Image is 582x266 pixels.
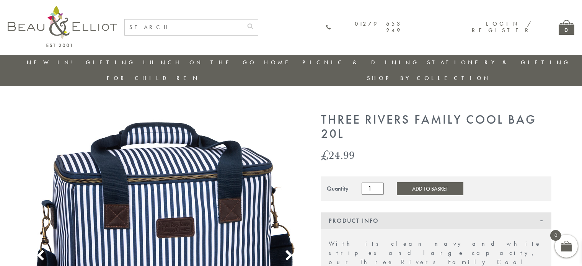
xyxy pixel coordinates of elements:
a: Login / Register [472,20,532,34]
div: Product Info [321,212,551,229]
h1: Three Rivers Family Cool Bag 20L [321,113,551,141]
a: 0 [559,20,574,35]
bdi: 24.99 [321,147,355,163]
a: Stationery & Gifting [427,59,571,66]
img: logo [8,6,117,47]
a: New in! [27,59,78,66]
div: Quantity [327,185,349,192]
input: Product quantity [362,183,384,195]
a: Picnic & Dining [302,59,419,66]
a: 01279 653 249 [326,21,402,34]
a: For Children [107,74,200,82]
a: Home [264,59,295,66]
a: Shop by collection [367,74,491,82]
input: SEARCH [125,20,243,35]
a: Lunch On The Go [143,59,256,66]
button: Add to Basket [397,182,463,195]
span: £ [321,147,329,163]
span: 0 [550,230,561,241]
a: Gifting [86,59,135,66]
